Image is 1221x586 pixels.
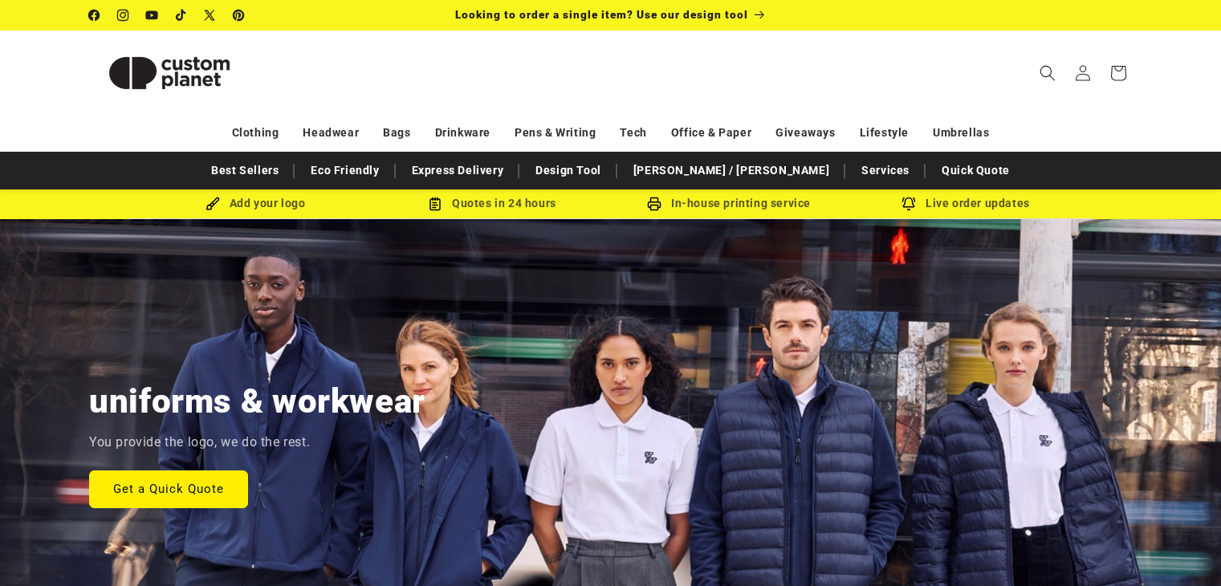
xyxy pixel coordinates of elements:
a: Bags [383,119,410,147]
img: Custom Planet [89,37,250,109]
a: Giveaways [775,119,835,147]
div: Live order updates [848,193,1085,214]
a: Tech [620,119,646,147]
img: Order updates [902,197,916,211]
p: You provide the logo, we do the rest. [89,431,310,454]
a: [PERSON_NAME] / [PERSON_NAME] [625,157,837,185]
a: Pens & Writing [515,119,596,147]
img: Order Updates Icon [428,197,442,211]
img: In-house printing [647,197,661,211]
img: Brush Icon [206,197,220,211]
a: Quick Quote [934,157,1018,185]
a: Headwear [303,119,359,147]
a: Custom Planet [83,31,255,115]
div: Quotes in 24 hours [374,193,611,214]
a: Office & Paper [671,119,751,147]
div: In-house printing service [611,193,848,214]
a: Umbrellas [933,119,989,147]
a: Design Tool [527,157,609,185]
a: Get a Quick Quote [89,470,248,507]
span: Looking to order a single item? Use our design tool [455,8,748,21]
a: Drinkware [435,119,490,147]
a: Eco Friendly [303,157,387,185]
a: Best Sellers [203,157,287,185]
a: Clothing [232,119,279,147]
a: Lifestyle [860,119,909,147]
a: Express Delivery [404,157,512,185]
h2: uniforms & workwear [89,380,425,423]
div: Add your logo [137,193,374,214]
a: Services [853,157,918,185]
summary: Search [1030,55,1065,91]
